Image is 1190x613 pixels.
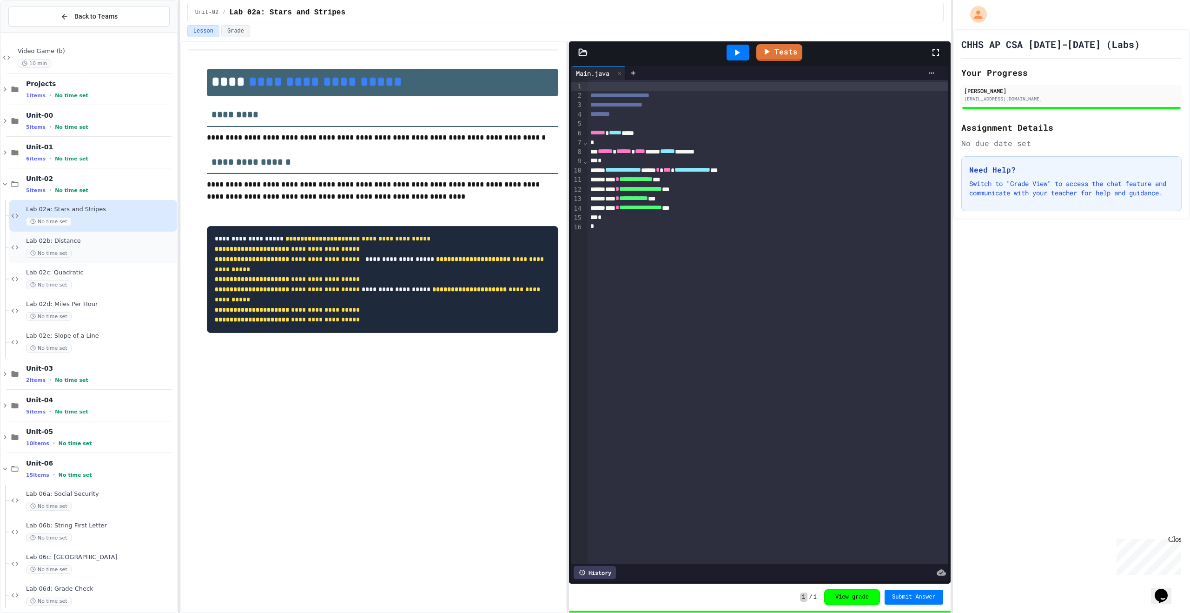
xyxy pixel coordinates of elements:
a: Tests [756,44,802,61]
span: Lab 02e: Slope of a Line [26,332,175,340]
span: 5 items [26,187,46,193]
div: 10 [571,166,583,175]
div: Main.java [571,66,626,80]
span: 5 items [26,409,46,415]
span: Unit-02 [26,174,175,183]
span: • [49,376,51,384]
iframe: chat widget [1151,576,1181,604]
span: No time set [26,565,72,574]
span: No time set [59,440,92,446]
span: 10 min [18,59,51,68]
span: No time set [55,156,88,162]
span: No time set [55,409,88,415]
div: 2 [571,91,583,100]
span: Back to Teams [74,12,118,21]
span: Fold line [583,157,588,165]
span: Fold line [583,139,588,146]
span: 1 [813,593,817,601]
div: 7 [571,138,583,147]
span: 6 items [26,156,46,162]
span: • [49,408,51,415]
div: 15 [571,213,583,223]
button: View grade [824,589,880,605]
span: • [53,471,55,479]
div: 11 [571,175,583,185]
div: Chat with us now!Close [4,4,64,59]
div: 3 [571,100,583,110]
div: 14 [571,204,583,213]
span: / [222,9,225,16]
div: 6 [571,129,583,138]
div: No due date set [961,138,1182,149]
span: Lab 06d: Grade Check [26,585,175,593]
span: No time set [26,533,72,542]
p: Switch to "Grade View" to access the chat feature and communicate with your teacher for help and ... [969,179,1174,198]
span: Lab 02a: Stars and Stripes [26,206,175,213]
button: Back to Teams [8,7,170,27]
span: Submit Answer [892,593,936,601]
button: Lesson [187,25,219,37]
span: 10 items [26,440,49,446]
span: Unit-01 [26,143,175,151]
iframe: chat widget [1113,535,1181,575]
span: No time set [26,502,72,511]
button: Submit Answer [885,590,943,605]
span: Unit-00 [26,111,175,120]
span: Lab 06a: Social Security [26,490,175,498]
span: Lab 02b: Distance [26,237,175,245]
div: [PERSON_NAME] [964,87,1179,95]
h2: Your Progress [961,66,1182,79]
span: Unit-03 [26,364,175,373]
div: Main.java [571,68,614,78]
div: 16 [571,223,583,232]
span: Unit-04 [26,396,175,404]
span: No time set [55,377,88,383]
span: No time set [55,93,88,99]
span: • [49,92,51,99]
span: 1 [800,593,807,602]
span: No time set [26,344,72,353]
div: My Account [960,4,989,25]
span: • [53,440,55,447]
span: • [49,187,51,194]
span: Lab 02c: Quadratic [26,269,175,277]
span: No time set [26,249,72,258]
span: Projects [26,80,175,88]
span: 15 items [26,472,49,478]
div: 13 [571,194,583,204]
span: 5 items [26,124,46,130]
span: No time set [26,312,72,321]
span: 2 items [26,377,46,383]
span: • [49,123,51,131]
span: Lab 06b: String First Letter [26,522,175,530]
span: Lab 06c: [GEOGRAPHIC_DATA] [26,553,175,561]
span: Unit-05 [26,427,175,436]
div: 12 [571,185,583,194]
div: 1 [571,82,583,91]
div: 4 [571,110,583,120]
span: No time set [55,187,88,193]
span: Lab 02a: Stars and Stripes [229,7,345,18]
span: Unit-02 [195,9,218,16]
span: No time set [59,472,92,478]
span: No time set [55,124,88,130]
span: Video Game (b) [18,47,175,55]
span: 1 items [26,93,46,99]
span: • [49,155,51,162]
div: 5 [571,120,583,129]
span: No time set [26,217,72,226]
span: No time set [26,597,72,606]
span: Unit-06 [26,459,175,467]
div: [EMAIL_ADDRESS][DOMAIN_NAME] [964,95,1179,102]
div: 8 [571,147,583,157]
span: Lab 02d: Miles Per Hour [26,300,175,308]
div: History [574,566,616,579]
div: 9 [571,157,583,166]
h3: Need Help? [969,164,1174,175]
button: Grade [221,25,250,37]
h2: Assignment Details [961,121,1182,134]
h1: CHHS AP CSA [DATE]-[DATE] (Labs) [961,38,1140,51]
span: / [809,593,813,601]
span: No time set [26,280,72,289]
